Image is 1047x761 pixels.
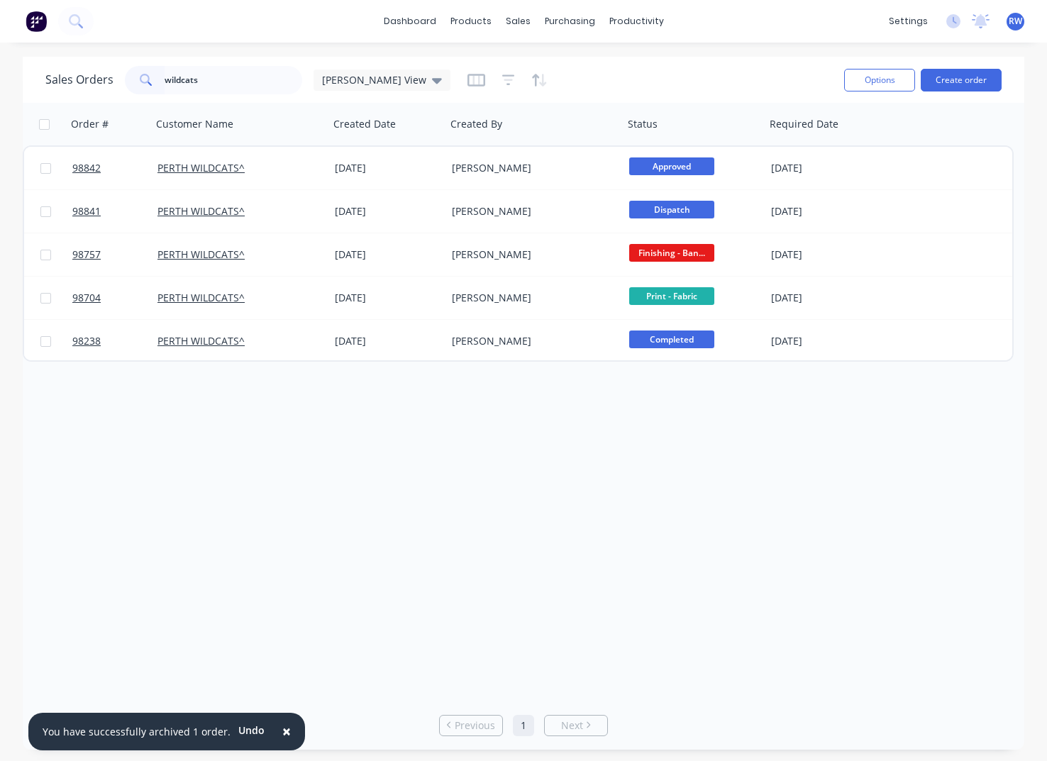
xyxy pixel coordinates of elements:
button: Close [268,715,305,749]
div: [DATE] [771,248,884,262]
a: 98704 [72,277,157,319]
span: Completed [629,330,714,348]
span: Finishing - Ban... [629,244,714,262]
span: Dispatch [629,201,714,218]
div: [DATE] [335,161,441,175]
a: Previous page [440,718,502,733]
div: [PERSON_NAME] [452,204,609,218]
div: [DATE] [335,248,441,262]
div: purchasing [538,11,602,32]
a: PERTH WILDCATS^ [157,334,245,348]
img: Factory [26,11,47,32]
span: 98238 [72,334,101,348]
span: 98704 [72,291,101,305]
div: Status [628,117,658,131]
input: Search... [165,66,303,94]
a: PERTH WILDCATS^ [157,248,245,261]
div: [DATE] [771,204,884,218]
a: dashboard [377,11,443,32]
a: 98841 [72,190,157,233]
span: RW [1009,15,1022,28]
button: Options [844,69,915,91]
div: productivity [602,11,671,32]
a: 98238 [72,320,157,362]
ul: Pagination [433,715,614,736]
button: Undo [231,720,272,741]
a: Page 1 is your current page [513,715,534,736]
span: Approved [629,157,714,175]
button: Create order [921,69,1002,91]
div: [DATE] [335,204,441,218]
div: settings [882,11,935,32]
span: 98842 [72,161,101,175]
div: [PERSON_NAME] [452,248,609,262]
a: 98842 [72,147,157,189]
div: products [443,11,499,32]
div: [DATE] [771,161,884,175]
span: 98757 [72,248,101,262]
span: Previous [455,718,495,733]
a: Next page [545,718,607,733]
div: [DATE] [335,334,441,348]
div: [PERSON_NAME] [452,161,609,175]
a: PERTH WILDCATS^ [157,204,245,218]
div: Created By [450,117,502,131]
span: 98841 [72,204,101,218]
div: Order # [71,117,109,131]
a: 98757 [72,233,157,276]
span: Next [561,718,583,733]
div: [PERSON_NAME] [452,334,609,348]
span: × [282,721,291,741]
a: PERTH WILDCATS^ [157,291,245,304]
h1: Sales Orders [45,73,113,87]
a: PERTH WILDCATS^ [157,161,245,174]
div: [DATE] [771,291,884,305]
div: [PERSON_NAME] [452,291,609,305]
span: Print - Fabric [629,287,714,305]
span: [PERSON_NAME] View [322,72,426,87]
div: sales [499,11,538,32]
div: [DATE] [771,334,884,348]
div: [DATE] [335,291,441,305]
div: Required Date [770,117,838,131]
div: Customer Name [156,117,233,131]
div: Created Date [333,117,396,131]
div: You have successfully archived 1 order. [43,724,231,739]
